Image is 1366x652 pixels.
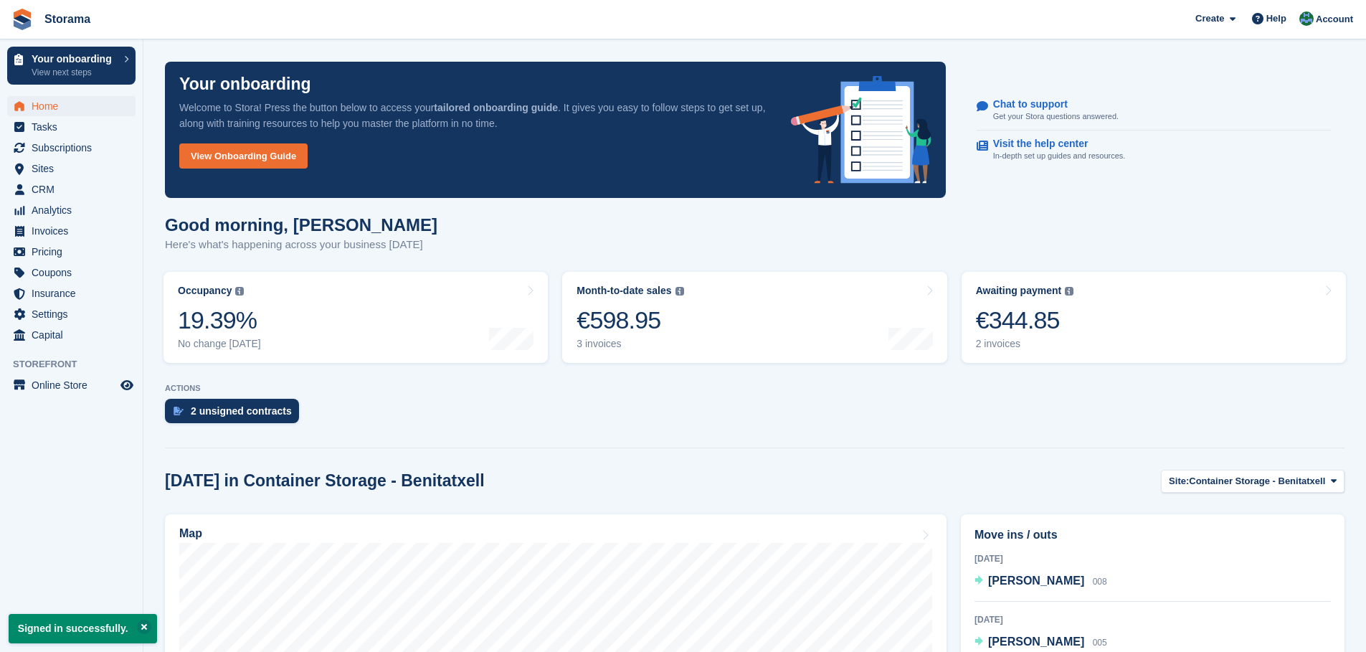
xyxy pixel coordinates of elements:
[32,159,118,179] span: Sites
[1195,11,1224,26] span: Create
[974,613,1331,626] div: [DATE]
[118,377,136,394] a: Preview store
[7,96,136,116] a: menu
[993,110,1119,123] p: Get your Stora questions answered.
[32,283,118,303] span: Insurance
[7,325,136,345] a: menu
[1161,470,1344,493] button: Site: Container Storage - Benitatxell
[7,221,136,241] a: menu
[7,263,136,283] a: menu
[165,215,437,235] h1: Good morning, [PERSON_NAME]
[1169,474,1189,488] span: Site:
[32,325,118,345] span: Capital
[179,527,202,540] h2: Map
[962,272,1346,363] a: Awaiting payment €344.85 2 invoices
[7,47,136,85] a: Your onboarding View next steps
[165,384,1344,393] p: ACTIONS
[974,552,1331,565] div: [DATE]
[32,117,118,137] span: Tasks
[988,575,1084,587] span: [PERSON_NAME]
[32,221,118,241] span: Invoices
[977,131,1331,169] a: Visit the help center In-depth set up guides and resources.
[179,100,768,131] p: Welcome to Stora! Press the button below to access your . It gives you easy to follow steps to ge...
[32,96,118,116] span: Home
[191,405,292,417] div: 2 unsigned contracts
[1093,577,1107,587] span: 008
[988,636,1084,648] span: [PERSON_NAME]
[993,150,1126,162] p: In-depth set up guides and resources.
[1299,11,1314,26] img: Sander Garnaat
[32,66,117,79] p: View next steps
[1065,287,1073,296] img: icon-info-grey-7440780725fd019a000dd9b08b2336e03edf1995a4989e88bcd33f0948082b44.svg
[32,54,117,64] p: Your onboarding
[174,407,184,415] img: contract_signature_icon-13c848040528278c33f63329250d36e43548de30e8caae1d1a13099fd9432cc5.svg
[235,287,244,296] img: icon-info-grey-7440780725fd019a000dd9b08b2336e03edf1995a4989e88bcd33f0948082b44.svg
[675,287,684,296] img: icon-info-grey-7440780725fd019a000dd9b08b2336e03edf1995a4989e88bcd33f0948082b44.svg
[32,179,118,199] span: CRM
[165,399,306,430] a: 2 unsigned contracts
[179,76,311,93] p: Your onboarding
[178,306,261,335] div: 19.39%
[7,159,136,179] a: menu
[178,338,261,350] div: No change [DATE]
[7,200,136,220] a: menu
[577,338,683,350] div: 3 invoices
[165,237,437,253] p: Here's what's happening across your business [DATE]
[32,304,118,324] span: Settings
[13,357,143,372] span: Storefront
[577,306,683,335] div: €598.95
[11,9,33,30] img: stora-icon-8386f47178a22dfd0bd8f6a31ec36ba5ce8667c1dd55bd0f319d3a0aa187defe.svg
[7,179,136,199] a: menu
[7,304,136,324] a: menu
[974,526,1331,544] h2: Move ins / outs
[1093,638,1107,648] span: 005
[993,98,1107,110] p: Chat to support
[7,138,136,158] a: menu
[7,375,136,395] a: menu
[163,272,548,363] a: Occupancy 19.39% No change [DATE]
[32,138,118,158] span: Subscriptions
[791,76,931,184] img: onboarding-info-6c161a55d2c0e0a8cae90662b2fe09162a5109e8cc188191df67fb4f79e88e88.svg
[1189,474,1325,488] span: Container Storage - Benitatxell
[974,572,1107,591] a: [PERSON_NAME] 008
[179,143,308,169] a: View Onboarding Guide
[976,285,1062,297] div: Awaiting payment
[7,117,136,137] a: menu
[993,138,1114,150] p: Visit the help center
[977,91,1331,131] a: Chat to support Get your Stora questions answered.
[32,375,118,395] span: Online Store
[434,102,558,113] strong: tailored onboarding guide
[32,263,118,283] span: Coupons
[976,306,1074,335] div: €344.85
[178,285,232,297] div: Occupancy
[165,471,485,491] h2: [DATE] in Container Storage - Benitatxell
[976,338,1074,350] div: 2 invoices
[1266,11,1286,26] span: Help
[39,7,96,31] a: Storama
[7,242,136,262] a: menu
[974,633,1107,652] a: [PERSON_NAME] 005
[577,285,671,297] div: Month-to-date sales
[32,242,118,262] span: Pricing
[9,614,157,643] p: Signed in successfully.
[7,283,136,303] a: menu
[1316,12,1353,27] span: Account
[562,272,947,363] a: Month-to-date sales €598.95 3 invoices
[32,200,118,220] span: Analytics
